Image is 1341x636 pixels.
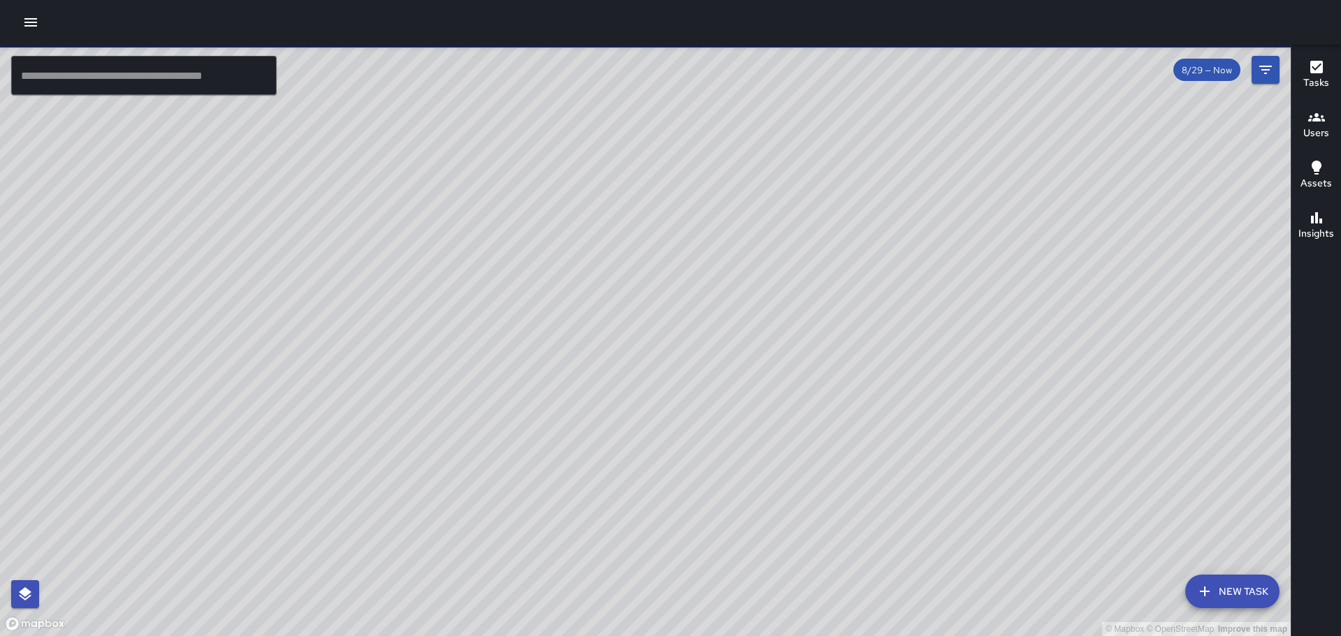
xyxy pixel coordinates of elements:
button: Filters [1252,56,1280,84]
h6: Users [1303,126,1329,141]
h6: Assets [1300,176,1332,191]
button: Tasks [1291,50,1341,101]
button: Users [1291,101,1341,151]
h6: Insights [1298,226,1334,242]
button: Insights [1291,201,1341,251]
h6: Tasks [1303,75,1329,91]
button: Assets [1291,151,1341,201]
span: 8/29 — Now [1173,64,1240,76]
button: New Task [1185,575,1280,608]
